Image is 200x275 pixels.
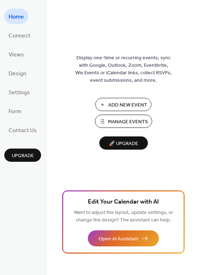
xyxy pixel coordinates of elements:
[88,197,159,207] span: Edit Your Calendar with AI
[9,125,37,136] span: Contact Us
[12,152,34,160] span: Upgrade
[88,230,159,246] button: Open AI Assistant
[9,49,24,60] span: Views
[108,101,147,109] span: Add New Event
[9,68,26,79] span: Design
[4,103,26,119] a: Form
[4,9,28,24] a: Home
[108,118,148,126] span: Manage Events
[75,54,172,84] span: Display one-time or recurring events, sync with Google, Outlook, Zoom, Eventbrite, Wix Events or ...
[9,30,30,41] span: Connect
[4,149,41,162] button: Upgrade
[9,11,24,22] span: Home
[9,106,21,117] span: Form
[95,115,152,128] button: Manage Events
[4,46,28,62] a: Views
[74,208,173,225] span: Want to adjust the layout, update settings, or change the design? The assistant can help.
[4,27,35,43] a: Connect
[104,139,144,149] span: 🚀 Upgrade
[95,98,151,111] button: Add New Event
[4,84,34,100] a: Settings
[99,136,148,150] button: 🚀 Upgrade
[4,122,41,137] a: Contact Us
[99,235,138,243] span: Open AI Assistant
[4,65,31,81] a: Design
[9,87,30,98] span: Settings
